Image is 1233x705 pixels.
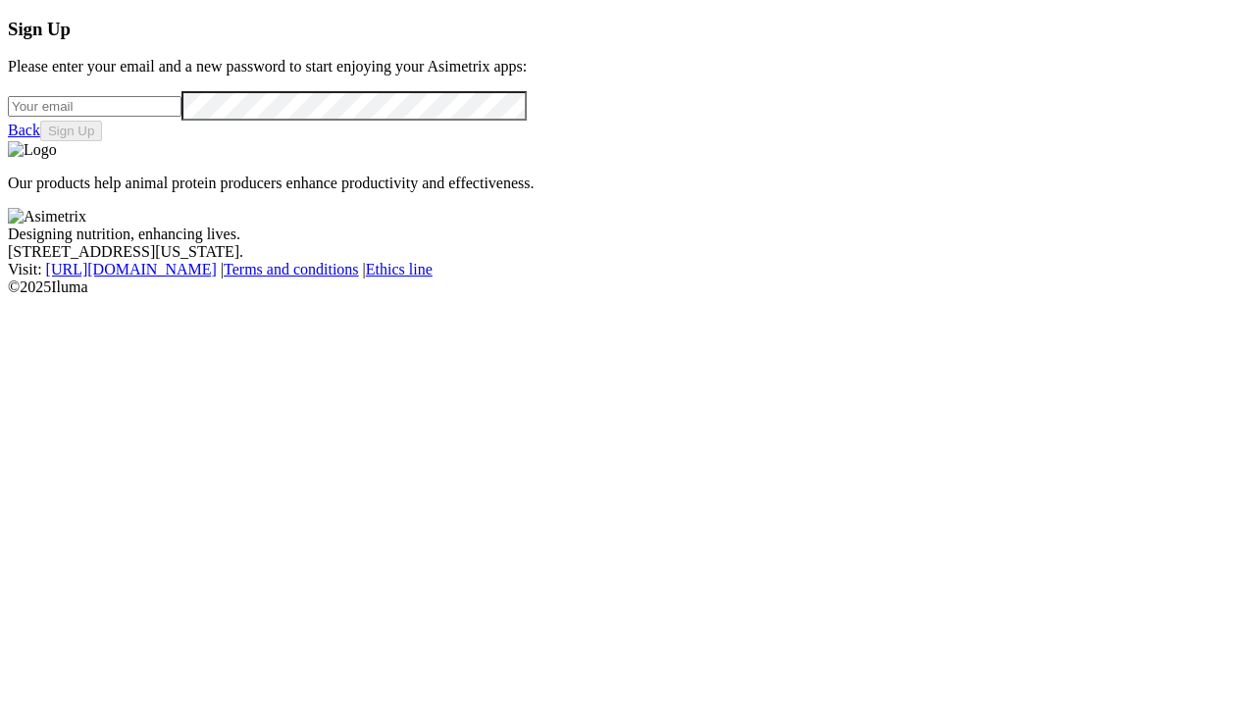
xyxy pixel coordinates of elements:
[8,278,1225,296] div: © 2025 Iluma
[8,96,181,117] input: Your email
[8,243,1225,261] div: [STREET_ADDRESS][US_STATE].
[40,121,102,141] button: Sign Up
[8,58,1225,76] p: Please enter your email and a new password to start enjoying your Asimetrix apps:
[224,261,359,277] a: Terms and conditions
[366,261,433,277] a: Ethics line
[8,261,1225,278] div: Visit : | |
[46,261,217,277] a: [URL][DOMAIN_NAME]
[8,175,1225,192] p: Our products help animal protein producers enhance productivity and effectiveness.
[8,141,57,159] img: Logo
[8,122,40,138] a: Back
[8,208,86,226] img: Asimetrix
[8,226,1225,243] div: Designing nutrition, enhancing lives.
[8,19,1225,40] h3: Sign Up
